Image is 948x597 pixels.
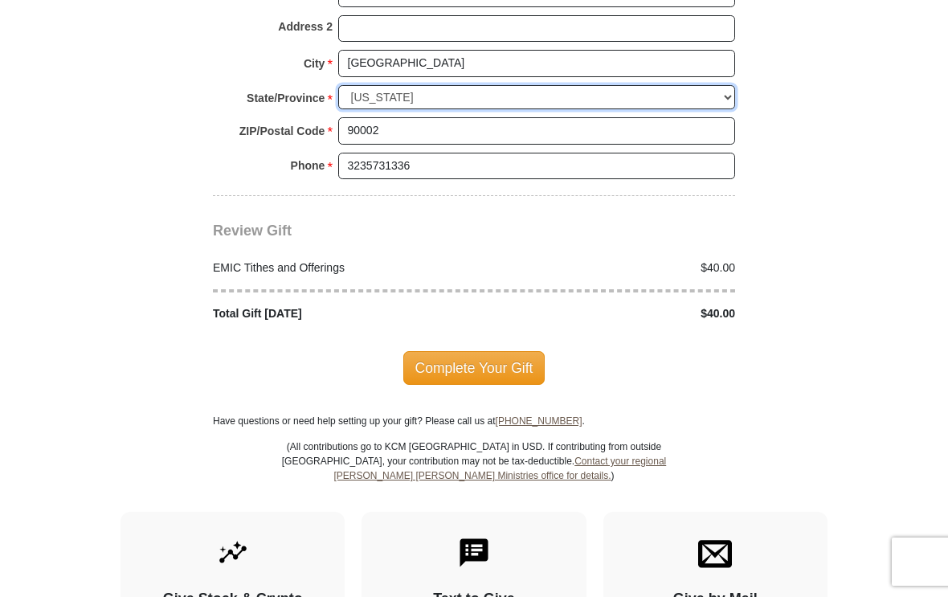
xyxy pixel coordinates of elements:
strong: ZIP/Postal Code [239,120,325,142]
span: Review Gift [213,223,292,239]
p: (All contributions go to KCM [GEOGRAPHIC_DATA] in USD. If contributing from outside [GEOGRAPHIC_D... [281,440,667,512]
strong: State/Province [247,87,325,109]
div: $40.00 [474,260,744,276]
span: Complete Your Gift [403,351,546,385]
div: $40.00 [474,305,744,322]
div: Total Gift [DATE] [205,305,475,322]
a: [PHONE_NUMBER] [496,415,582,427]
div: EMIC Tithes and Offerings [205,260,475,276]
img: envelope.svg [698,536,732,570]
strong: City [304,52,325,75]
strong: Phone [291,154,325,177]
img: give-by-stock.svg [216,536,250,570]
strong: Address 2 [278,15,333,38]
img: text-to-give.svg [457,536,491,570]
p: Have questions or need help setting up your gift? Please call us at . [213,414,735,428]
